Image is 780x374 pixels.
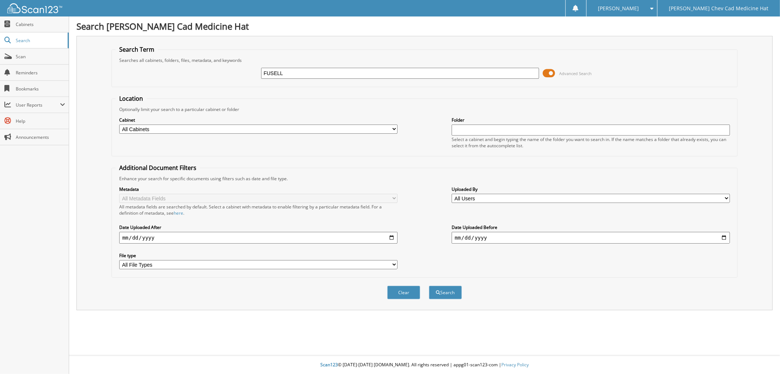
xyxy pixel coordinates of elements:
[116,175,734,182] div: Enhance your search for specific documents using filters such as date and file type.
[119,232,397,244] input: start
[669,6,769,11] span: [PERSON_NAME] Chev Cad Medicine Hat
[76,20,773,32] h1: Search [PERSON_NAME] Cad Medicine Hat
[16,102,60,108] span: User Reports
[116,57,734,63] div: Searches all cabinets, folders, files, metadata, and keywords
[452,117,730,123] label: Folder
[69,356,780,374] div: © [DATE]-[DATE] [DOMAIN_NAME]. All rights reserved | appg01-scan123-com |
[452,136,730,149] div: Select a cabinet and begin typing the name of the folder you want to search in. If the name match...
[387,286,420,299] button: Clear
[501,362,529,368] a: Privacy Policy
[119,204,397,216] div: All metadata fields are searched by default. Select a cabinet with metadata to enable filtering b...
[116,95,147,103] legend: Location
[598,6,639,11] span: [PERSON_NAME]
[16,118,65,124] span: Help
[116,164,200,172] legend: Additional Document Filters
[452,232,730,244] input: end
[7,3,62,13] img: scan123-logo-white.svg
[16,21,65,27] span: Cabinets
[320,362,338,368] span: Scan123
[16,134,65,140] span: Announcements
[16,53,65,60] span: Scan
[119,117,397,123] label: Cabinet
[174,210,183,216] a: here
[119,224,397,230] label: Date Uploaded After
[16,86,65,92] span: Bookmarks
[559,71,592,76] span: Advanced Search
[119,186,397,192] label: Metadata
[16,37,64,44] span: Search
[116,45,158,53] legend: Search Term
[116,106,734,112] div: Optionally limit your search to a particular cabinet or folder
[119,252,397,259] label: File type
[452,186,730,192] label: Uploaded By
[16,70,65,76] span: Reminders
[429,286,462,299] button: Search
[452,224,730,230] label: Date Uploaded Before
